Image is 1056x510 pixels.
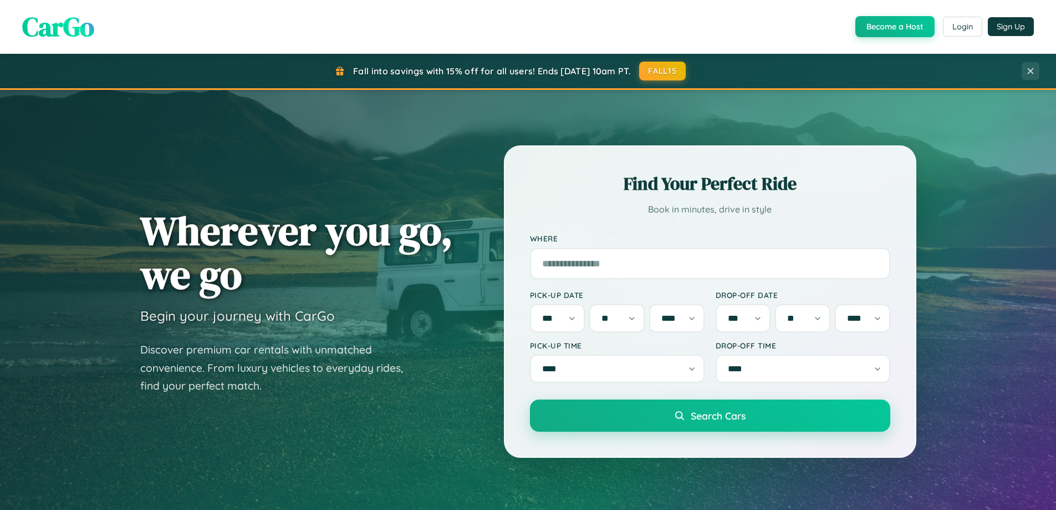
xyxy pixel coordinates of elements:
label: Pick-up Time [530,341,705,350]
p: Book in minutes, drive in style [530,201,890,218]
h2: Find Your Perfect Ride [530,171,890,196]
span: CarGo [22,8,94,45]
h3: Begin your journey with CarGo [140,307,335,324]
button: FALL15 [639,62,686,80]
label: Drop-off Time [716,341,890,350]
button: Sign Up [988,17,1034,36]
span: Search Cars [691,410,746,422]
span: Fall into savings with 15% off for all users! Ends [DATE] 10am PT. [353,65,631,77]
button: Login [943,17,982,37]
button: Become a Host [855,16,935,37]
p: Discover premium car rentals with unmatched convenience. From luxury vehicles to everyday rides, ... [140,341,417,395]
label: Pick-up Date [530,290,705,300]
button: Search Cars [530,400,890,432]
label: Where [530,234,890,244]
h1: Wherever you go, we go [140,209,453,296]
label: Drop-off Date [716,290,890,300]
